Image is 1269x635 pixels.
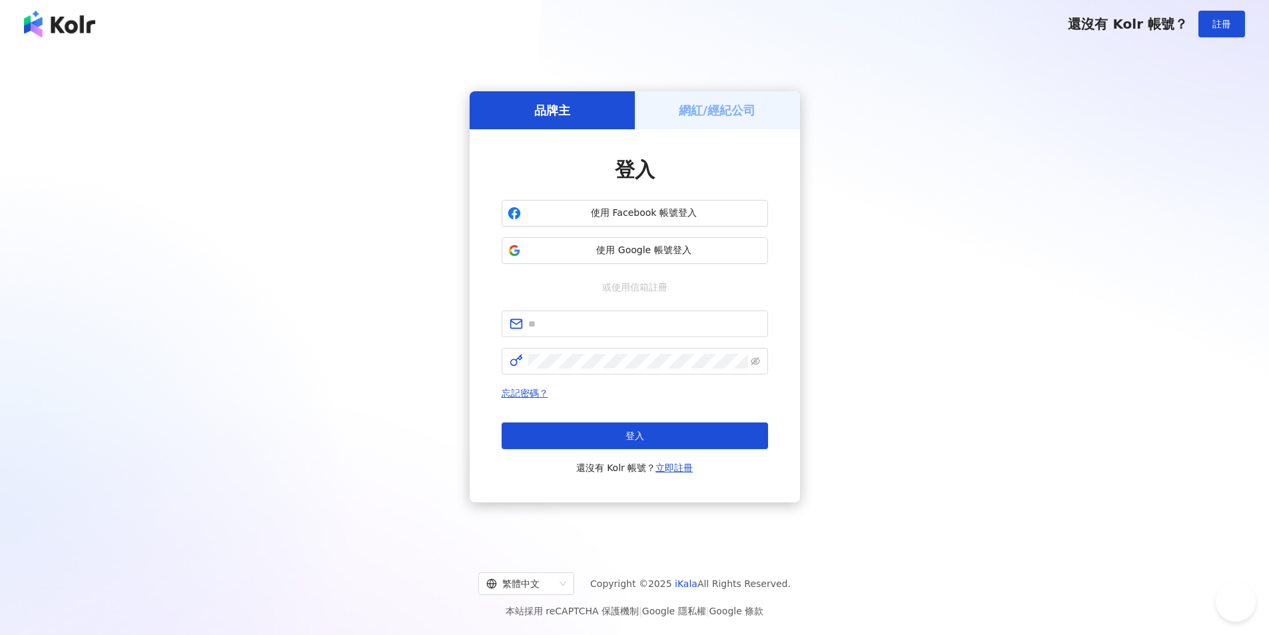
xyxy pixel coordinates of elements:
[706,606,709,616] span: |
[486,573,554,594] div: 繁體中文
[590,576,791,592] span: Copyright © 2025 All Rights Reserved.
[751,356,760,366] span: eye-invisible
[709,606,763,616] a: Google 條款
[593,280,677,295] span: 或使用信箱註冊
[526,207,762,220] span: 使用 Facebook 帳號登入
[675,578,697,589] a: iKala
[502,422,768,449] button: 登入
[655,462,693,473] a: 立即註冊
[502,200,768,227] button: 使用 Facebook 帳號登入
[626,430,644,441] span: 登入
[639,606,642,616] span: |
[642,606,706,616] a: Google 隱私權
[679,102,755,119] h5: 網紅/經紀公司
[24,11,95,37] img: logo
[502,388,548,398] a: 忘記密碼？
[1198,11,1245,37] button: 註冊
[506,603,763,619] span: 本站採用 reCAPTCHA 保護機制
[615,158,655,181] span: 登入
[526,244,762,257] span: 使用 Google 帳號登入
[1212,19,1231,29] span: 註冊
[534,102,570,119] h5: 品牌主
[502,237,768,264] button: 使用 Google 帳號登入
[1068,16,1188,32] span: 還沒有 Kolr 帳號？
[576,460,693,476] span: 還沒有 Kolr 帳號？
[1216,582,1256,622] iframe: Help Scout Beacon - Open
